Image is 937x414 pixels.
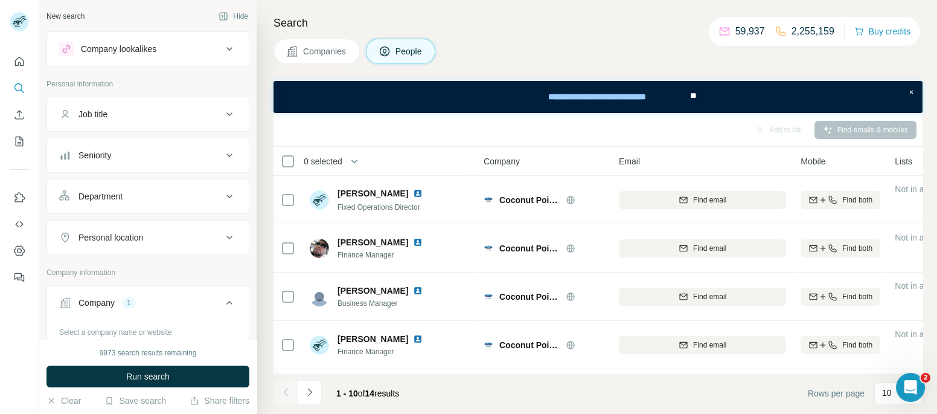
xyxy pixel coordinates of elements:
button: Clear [46,395,81,407]
span: Coconut Point Ford [499,291,560,303]
img: LinkedIn logo [413,334,423,344]
span: Not in a list [895,281,936,291]
iframe: Intercom live chat [896,373,925,402]
span: [PERSON_NAME] [337,333,408,345]
span: Mobile [801,155,825,167]
div: Seniority [78,149,111,161]
button: Hide [210,7,257,25]
div: Personal location [78,231,143,244]
button: Find email [619,191,786,209]
img: Logo of Coconut Point Ford [484,341,493,348]
button: Navigate to next page [298,380,322,404]
h4: Search [273,15,923,31]
button: Find both [801,239,880,257]
div: Company [78,297,115,309]
button: Seniority [47,141,249,170]
span: 2 [921,373,930,383]
span: [PERSON_NAME] [337,236,408,248]
img: Logo of Coconut Point Ford [484,196,493,203]
img: Avatar [310,287,329,306]
span: Not in a list [895,233,936,242]
button: Run search [46,366,249,387]
button: Use Surfe API [10,213,29,235]
button: Quick start [10,51,29,73]
img: LinkedIn logo [413,189,423,198]
span: Fixed Operations Director [337,203,420,212]
div: 1 [122,297,136,308]
p: Company information [46,267,249,278]
span: [PERSON_NAME] [337,187,408,199]
button: Feedback [10,267,29,288]
button: Company lookalikes [47,34,249,63]
span: Find both [842,195,872,205]
span: Find email [693,340,726,351]
button: My lists [10,131,29,152]
span: Find both [842,243,872,254]
span: Find email [693,195,726,205]
span: of [358,389,365,398]
button: Search [10,77,29,99]
span: 1 - 10 [336,389,358,398]
span: 14 [365,389,375,398]
button: Personal location [47,223,249,252]
span: Companies [303,45,347,57]
p: Personal information [46,79,249,89]
p: 10 [882,387,892,399]
button: Save search [104,395,166,407]
img: LinkedIn logo [413,238,423,247]
img: Avatar [310,335,329,355]
span: results [336,389,399,398]
img: LinkedIn logo [413,286,423,296]
span: Not in a list [895,329,936,339]
span: Coconut Point Ford [499,242,560,254]
span: Lists [895,155,912,167]
button: Share filters [190,395,249,407]
span: Business Manager [337,298,427,309]
button: Find both [801,336,880,354]
span: Not in a list [895,184,936,194]
span: Finance Manager [337,250,427,260]
button: Job title [47,100,249,129]
div: Department [78,190,123,202]
span: Company [484,155,520,167]
button: Dashboard [10,240,29,262]
button: Find both [801,288,880,306]
span: Find both [842,291,872,302]
span: Find both [842,340,872,351]
button: Department [47,182,249,211]
img: Logo of Coconut Point Ford [484,245,493,251]
p: 2,255,159 [791,24,834,39]
button: Company1 [47,288,249,322]
button: Use Surfe on LinkedIn [10,187,29,209]
button: Find both [801,191,880,209]
div: Company lookalikes [81,43,156,55]
span: Email [619,155,640,167]
button: Find email [619,336,786,354]
div: New search [46,11,85,22]
p: 59,937 [735,24,765,39]
img: Logo of Coconut Point Ford [484,293,493,300]
span: Finance Manager [337,346,427,357]
button: Find email [619,239,786,257]
div: Select a company name or website [59,322,237,338]
iframe: Banner [273,81,923,113]
span: People [395,45,423,57]
img: Avatar [310,190,329,210]
span: Coconut Point Ford [499,339,560,351]
div: 9973 search results remaining [100,348,197,358]
span: [PERSON_NAME] [337,285,408,297]
button: Enrich CSV [10,104,29,126]
img: Avatar [310,239,329,258]
span: Coconut Point Ford [499,194,560,206]
div: Job title [78,108,107,120]
button: Find email [619,288,786,306]
span: 0 selected [304,155,342,167]
span: Find email [693,243,726,254]
span: Find email [693,291,726,302]
button: Buy credits [854,23,910,40]
span: Run search [126,370,170,383]
span: Rows per page [808,387,865,399]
